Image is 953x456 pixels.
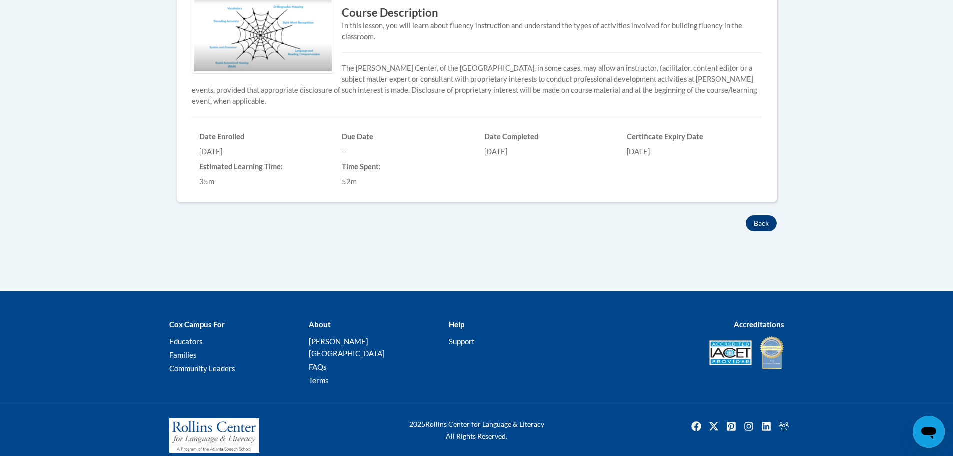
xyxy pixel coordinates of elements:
[309,376,329,385] a: Terms
[688,418,704,434] img: Facebook icon
[342,176,469,187] div: 52m
[484,132,612,141] h6: Date Completed
[723,418,739,434] img: Pinterest icon
[706,418,722,434] img: Twitter icon
[199,162,327,171] h6: Estimated Learning Time:
[309,320,331,329] b: About
[449,320,464,329] b: Help
[342,146,469,157] div: --
[627,146,754,157] div: [DATE]
[169,350,197,359] a: Families
[627,132,754,141] h6: Certificate Expiry Date
[758,418,774,434] img: LinkedIn icon
[913,416,945,448] iframe: Button to launch messaging window
[688,418,704,434] a: Facebook
[484,146,612,157] div: [DATE]
[342,132,469,141] h6: Due Date
[449,337,475,346] a: Support
[776,418,792,434] img: Facebook group icon
[169,320,225,329] b: Cox Campus For
[309,337,385,358] a: [PERSON_NAME][GEOGRAPHIC_DATA]
[776,418,792,434] a: Facebook Group
[734,320,784,329] b: Accreditations
[746,215,777,231] button: Back
[192,5,762,21] h3: Course Description
[741,418,757,434] a: Instagram
[169,364,235,373] a: Community Leaders
[759,335,784,370] img: IDA® Accredited
[169,418,259,453] img: Rollins Center for Language & Literacy - A Program of the Atlanta Speech School
[199,132,327,141] h6: Date Enrolled
[192,63,762,107] p: The [PERSON_NAME] Center, of the [GEOGRAPHIC_DATA], in some cases, may allow an instructor, facil...
[372,418,582,442] div: Rollins Center for Language & Literacy All Rights Reserved.
[199,176,327,187] div: 35m
[342,162,469,171] h6: Time Spent:
[723,418,739,434] a: Pinterest
[309,362,327,371] a: FAQs
[758,418,774,434] a: Linkedin
[169,337,203,346] a: Educators
[192,20,762,42] div: In this lesson, you will learn about fluency instruction and understand the types of activities i...
[199,146,327,157] div: [DATE]
[709,340,752,365] img: Accredited IACET® Provider
[706,418,722,434] a: Twitter
[741,418,757,434] img: Instagram icon
[409,420,425,428] span: 2025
